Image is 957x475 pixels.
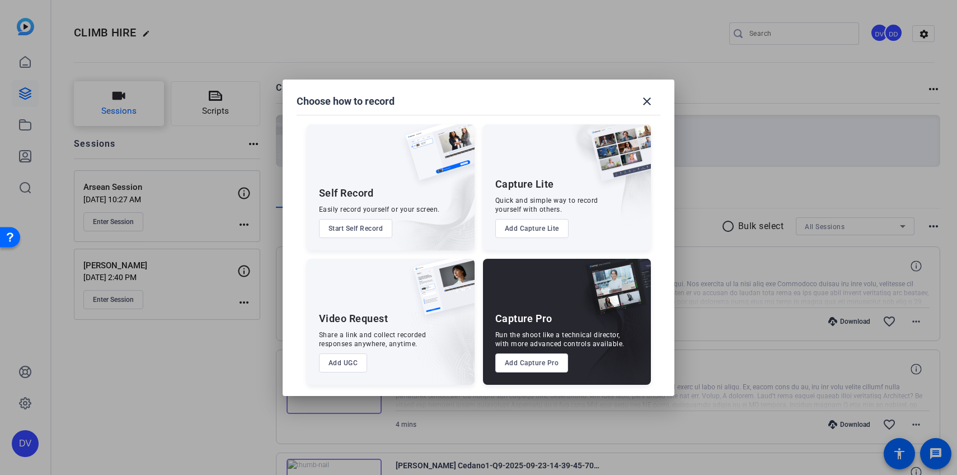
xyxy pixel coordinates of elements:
[495,219,569,238] button: Add Capture Lite
[581,124,651,193] img: capture-lite.png
[551,124,651,236] img: embarkstudio-capture-lite.png
[297,95,395,108] h1: Choose how to record
[319,205,440,214] div: Easily record yourself or your screen.
[495,312,552,325] div: Capture Pro
[319,219,393,238] button: Start Self Record
[405,259,475,327] img: ugc-content.png
[397,124,475,192] img: self-record.png
[319,330,426,348] div: Share a link and collect recorded responses anywhere, anytime.
[495,196,598,214] div: Quick and simple way to record yourself with others.
[410,294,475,385] img: embarkstudio-ugc-content.png
[495,178,554,191] div: Capture Lite
[319,353,368,372] button: Add UGC
[495,330,625,348] div: Run the shoot like a technical director, with more advanced controls available.
[319,312,388,325] div: Video Request
[640,95,654,108] mat-icon: close
[319,187,374,200] div: Self Record
[568,273,651,385] img: embarkstudio-capture-pro.png
[377,148,475,250] img: embarkstudio-self-record.png
[577,259,651,327] img: capture-pro.png
[495,353,569,372] button: Add Capture Pro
